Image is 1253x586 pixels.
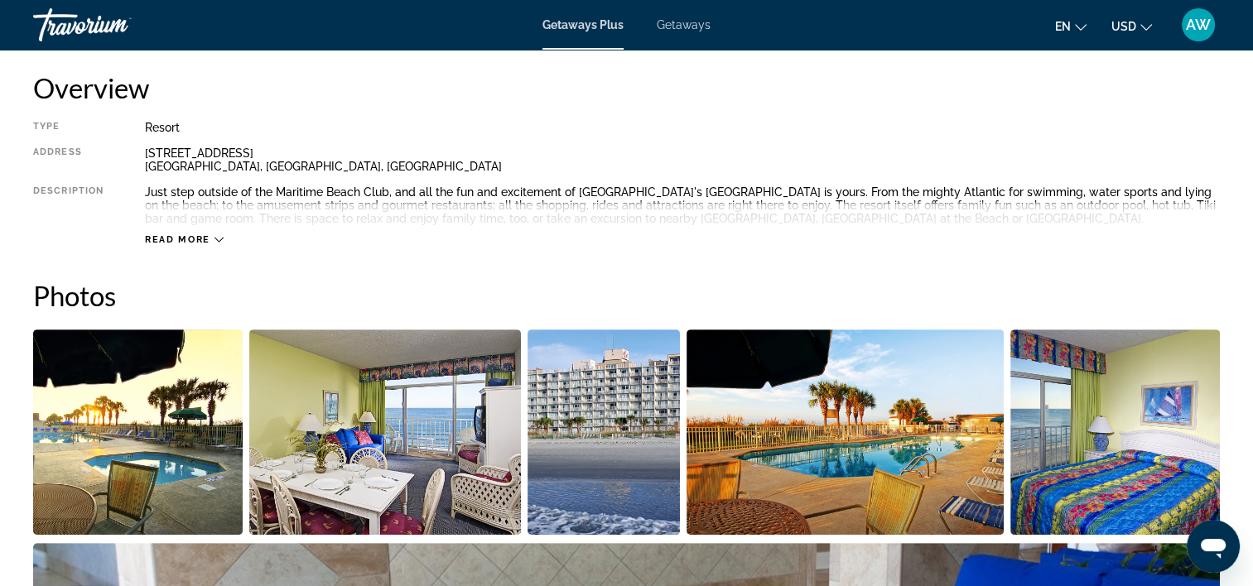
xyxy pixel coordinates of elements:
div: [STREET_ADDRESS] [GEOGRAPHIC_DATA], [GEOGRAPHIC_DATA], [GEOGRAPHIC_DATA] [145,146,1220,173]
span: Read more [145,234,210,245]
span: AW [1186,17,1211,33]
span: en [1055,20,1071,33]
a: Getaways [657,18,711,31]
span: USD [1111,20,1136,33]
a: Getaways Plus [542,18,624,31]
button: User Menu [1177,7,1220,42]
div: Just step outside of the Maritime Beach Club, and all the fun and excitement of [GEOGRAPHIC_DATA]... [145,185,1220,225]
div: Type [33,121,104,134]
div: Description [33,185,104,225]
div: Address [33,146,104,173]
button: Change language [1055,14,1087,38]
button: Open full-screen image slider [687,329,1004,536]
button: Open full-screen image slider [249,329,521,536]
div: Resort [145,121,1220,134]
iframe: Button to launch messaging window [1187,520,1240,573]
button: Change currency [1111,14,1152,38]
a: Travorium [33,3,199,46]
button: Open full-screen image slider [1010,329,1220,536]
h2: Photos [33,279,1220,312]
button: Open full-screen image slider [33,329,243,536]
button: Read more [145,233,224,246]
button: Open full-screen image slider [528,329,679,536]
h2: Overview [33,71,1220,104]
